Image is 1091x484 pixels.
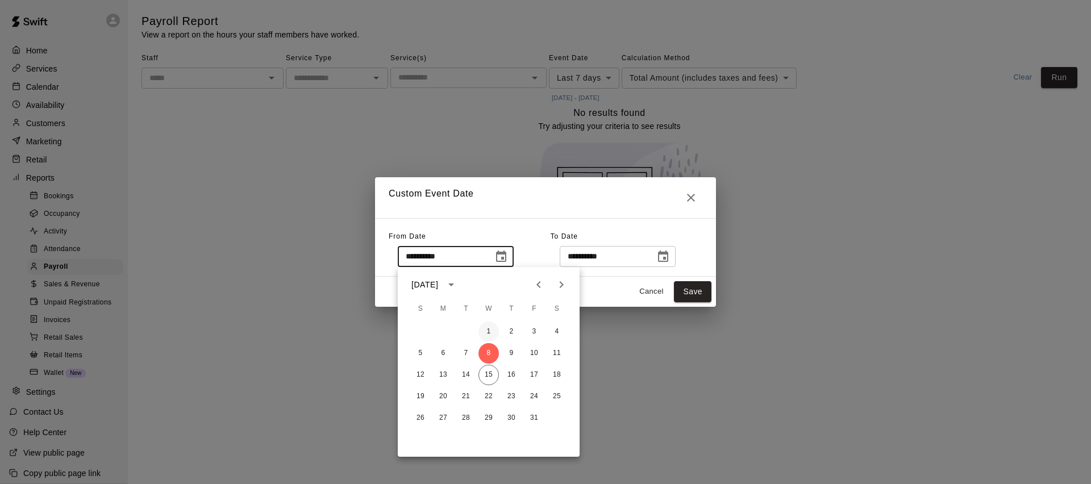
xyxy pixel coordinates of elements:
span: From Date [389,232,426,240]
button: 4 [547,322,567,342]
button: 8 [478,343,499,364]
span: Thursday [501,298,522,320]
button: Cancel [633,283,669,301]
button: 23 [501,386,522,407]
button: 19 [410,386,431,407]
button: 2 [501,322,522,342]
button: 13 [433,365,453,385]
button: 3 [524,322,544,342]
button: 5 [410,343,431,364]
button: 14 [456,365,476,385]
button: 11 [547,343,567,364]
button: Close [680,186,702,209]
button: calendar view is open, switch to year view [442,275,461,294]
button: 25 [547,386,567,407]
button: 6 [433,343,453,364]
button: 26 [410,408,431,428]
button: 18 [547,365,567,385]
button: 30 [501,408,522,428]
button: 31 [524,408,544,428]
button: 27 [433,408,453,428]
button: 24 [524,386,544,407]
button: Choose date, selected date is Oct 8, 2025 [490,245,513,268]
button: Save [674,281,711,302]
button: 21 [456,386,476,407]
button: 29 [478,408,499,428]
button: 9 [501,343,522,364]
button: 20 [433,386,453,407]
button: Choose date, selected date is Oct 15, 2025 [652,245,674,268]
span: To Date [551,232,578,240]
button: 7 [456,343,476,364]
button: 17 [524,365,544,385]
button: Previous month [527,273,550,296]
span: Monday [433,298,453,320]
span: Friday [524,298,544,320]
button: 15 [478,365,499,385]
button: 10 [524,343,544,364]
span: Saturday [547,298,567,320]
button: 1 [478,322,499,342]
button: Next month [550,273,573,296]
h2: Custom Event Date [375,177,716,218]
span: Tuesday [456,298,476,320]
button: 12 [410,365,431,385]
span: Wednesday [478,298,499,320]
button: 22 [478,386,499,407]
button: 28 [456,408,476,428]
div: [DATE] [411,279,438,291]
span: Sunday [410,298,431,320]
button: 16 [501,365,522,385]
